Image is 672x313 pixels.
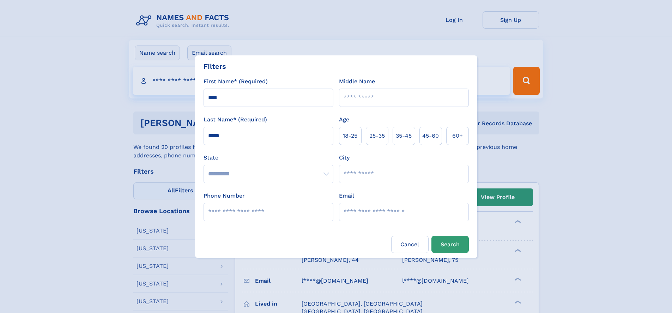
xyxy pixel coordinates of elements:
[339,154,350,162] label: City
[343,132,357,140] span: 18‑25
[452,132,463,140] span: 60+
[204,115,267,124] label: Last Name* (Required)
[204,154,333,162] label: State
[204,61,226,72] div: Filters
[391,236,429,253] label: Cancel
[431,236,469,253] button: Search
[204,192,245,200] label: Phone Number
[396,132,412,140] span: 35‑45
[204,77,268,86] label: First Name* (Required)
[422,132,439,140] span: 45‑60
[339,77,375,86] label: Middle Name
[339,192,354,200] label: Email
[339,115,349,124] label: Age
[369,132,385,140] span: 25‑35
